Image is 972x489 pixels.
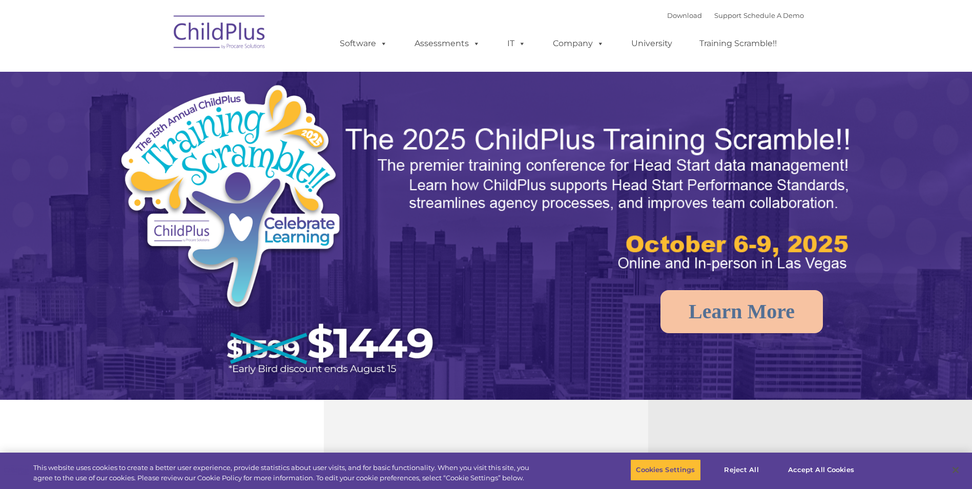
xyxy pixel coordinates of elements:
div: This website uses cookies to create a better user experience, provide statistics about user visit... [33,463,534,483]
a: Software [329,33,398,54]
a: Download [667,11,702,19]
a: Company [543,33,614,54]
span: Last name [142,68,174,75]
button: Cookies Settings [630,459,700,481]
button: Accept All Cookies [782,459,860,481]
button: Close [944,459,967,481]
span: Phone number [142,110,186,117]
font: | [667,11,804,19]
a: IT [497,33,536,54]
a: University [621,33,683,54]
button: Reject All [710,459,774,481]
a: Schedule A Demo [743,11,804,19]
img: ChildPlus by Procare Solutions [169,8,271,59]
a: Training Scramble!! [689,33,787,54]
a: Learn More [660,290,823,333]
a: Assessments [404,33,490,54]
a: Support [714,11,741,19]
